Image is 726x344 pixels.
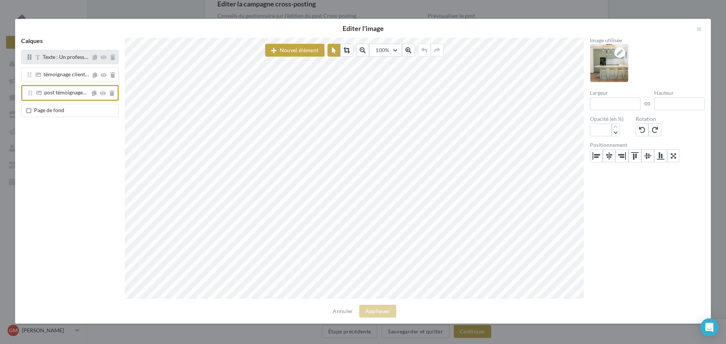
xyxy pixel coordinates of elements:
label: Positionnement [590,142,705,148]
button: Annuler [330,307,356,316]
button: Appliquer [359,305,396,318]
label: Largeur [590,90,641,96]
h2: Editer l'image [27,25,699,32]
button: 100% [369,44,402,57]
label: Hauteur [654,90,705,96]
div: Calques [15,38,125,50]
label: Opacité (en %) [590,116,624,122]
label: Image utilisée [590,38,705,43]
span: Texte : Un professionnel qui comprend parfaitement vos besoins, qui s'entoure d'artisans de quali... [43,54,88,60]
label: Rotation [636,116,661,122]
img: Image utilisée [590,44,628,82]
span: post témoignage client (3) [44,89,87,96]
span: témoignage client franchisé [43,71,89,77]
div: Open Intercom Messenger [700,318,718,336]
button: Nouvel élément [265,44,324,57]
span: Page de fond [34,107,64,113]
